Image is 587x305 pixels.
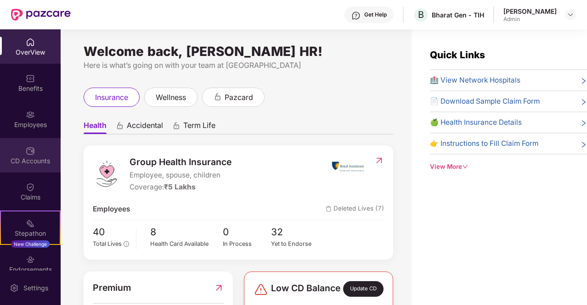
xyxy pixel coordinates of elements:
[26,219,35,228] img: svg+xml;base64,PHN2ZyB4bWxucz0iaHR0cDovL3d3dy53My5vcmcvMjAwMC9zdmciIHdpZHRoPSIyMSIgaGVpZ2h0PSIyMC...
[84,121,107,134] span: Health
[567,11,574,18] img: svg+xml;base64,PHN2ZyBpZD0iRHJvcGRvd24tMzJ4MzIiIHhtbG5zPSJodHRwOi8vd3d3LnczLm9yZy8yMDAwL3N2ZyIgd2...
[430,117,522,128] span: 🍏 Health Insurance Details
[271,281,340,297] span: Low CD Balance
[124,241,129,246] span: info-circle
[130,155,231,169] span: Group Health Insurance
[331,155,365,178] img: insurerIcon
[130,170,231,181] span: Employee, spouse, children
[430,138,538,149] span: 👉 Instructions to Fill Claim Form
[84,48,393,55] div: Welcome back, [PERSON_NAME] HR!
[116,122,124,130] div: animation
[93,240,122,247] span: Total Lives
[26,183,35,192] img: svg+xml;base64,PHN2ZyBpZD0iQ2xhaW0iIHhtbG5zPSJodHRwOi8vd3d3LnczLm9yZy8yMDAwL3N2ZyIgd2lkdGg9IjIwIi...
[150,239,223,249] div: Health Card Available
[430,75,520,86] span: 🏥 View Network Hospitals
[93,160,120,188] img: logo
[26,110,35,119] img: svg+xml;base64,PHN2ZyBpZD0iRW1wbG95ZWVzIiB4bWxucz0iaHR0cDovL3d3dy53My5vcmcvMjAwMC9zdmciIHdpZHRoPS...
[93,204,130,215] span: Employees
[183,121,215,134] span: Term Life
[130,182,231,193] div: Coverage:
[462,164,468,170] span: down
[11,240,50,248] div: New Challenge
[26,255,35,264] img: svg+xml;base64,PHN2ZyBpZD0iRW5kb3JzZW1lbnRzIiB4bWxucz0iaHR0cDovL3d3dy53My5vcmcvMjAwMC9zdmciIHdpZH...
[223,239,271,249] div: In Process
[326,204,384,215] span: Deleted Lives (7)
[214,93,222,101] div: animation
[430,49,485,61] span: Quick Links
[93,281,131,294] span: Premium
[430,96,540,107] span: 📄 Download Sample Claim Form
[26,38,35,47] img: svg+xml;base64,PHN2ZyBpZD0iSG9tZSIgeG1sbnM9Imh0dHA6Ly93d3cudzMub3JnLzIwMDAvc3ZnIiB3aWR0aD0iMjAiIG...
[26,74,35,83] img: svg+xml;base64,PHN2ZyBpZD0iQmVuZWZpdHMiIHhtbG5zPSJodHRwOi8vd3d3LnczLm9yZy8yMDAwL3N2ZyIgd2lkdGg9Ij...
[580,98,587,107] span: right
[164,183,196,191] span: ₹5 Lakhs
[223,225,271,240] span: 0
[432,11,484,19] div: Bharat Gen - TIH
[10,283,19,293] img: svg+xml;base64,PHN2ZyBpZD0iU2V0dGluZy0yMHgyMCIgeG1sbnM9Imh0dHA6Ly93d3cudzMub3JnLzIwMDAvc3ZnIiB3aW...
[503,7,557,16] div: [PERSON_NAME]
[84,60,393,71] div: Here is what’s going on with your team at [GEOGRAPHIC_DATA]
[172,122,181,130] div: animation
[21,283,51,293] div: Settings
[156,92,186,103] span: wellness
[351,11,361,20] img: svg+xml;base64,PHN2ZyBpZD0iSGVscC0zMngzMiIgeG1sbnM9Imh0dHA6Ly93d3cudzMub3JnLzIwMDAvc3ZnIiB3aWR0aD...
[214,281,224,294] img: RedirectIcon
[1,229,60,238] div: Stepathon
[11,9,71,21] img: New Pazcare Logo
[503,16,557,23] div: Admin
[364,11,387,18] div: Get Help
[326,206,332,212] img: deleteIcon
[430,162,587,172] div: View More
[271,239,320,249] div: Yet to Endorse
[343,281,384,297] div: Update CD
[150,225,223,240] span: 8
[26,146,35,155] img: svg+xml;base64,PHN2ZyBpZD0iQ0RfQWNjb3VudHMiIGRhdGEtbmFtZT0iQ0QgQWNjb3VudHMiIHhtbG5zPSJodHRwOi8vd3...
[418,9,424,20] span: B
[374,156,384,165] img: RedirectIcon
[127,121,163,134] span: Accidental
[580,140,587,149] span: right
[254,282,268,297] img: svg+xml;base64,PHN2ZyBpZD0iRGFuZ2VyLTMyeDMyIiB4bWxucz0iaHR0cDovL3d3dy53My5vcmcvMjAwMC9zdmciIHdpZH...
[95,92,128,103] span: insurance
[93,225,129,240] span: 40
[271,225,320,240] span: 32
[580,119,587,128] span: right
[580,77,587,86] span: right
[225,92,253,103] span: pazcard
